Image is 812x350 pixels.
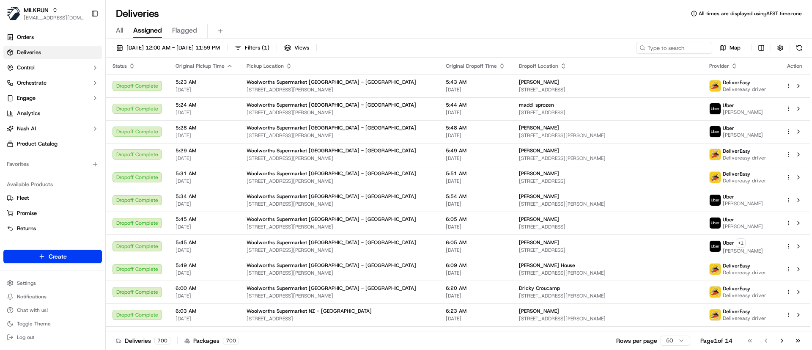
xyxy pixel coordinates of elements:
[446,178,505,185] span: [DATE]
[519,102,554,108] span: maddi sprozen
[446,86,505,93] span: [DATE]
[446,102,505,108] span: 5:44 AM
[3,91,102,105] button: Engage
[723,79,750,86] span: DeliverEasy
[519,178,695,185] span: [STREET_ADDRESS]
[446,308,505,314] span: 6:23 AM
[176,155,233,162] span: [DATE]
[17,293,47,300] span: Notifications
[446,79,505,85] span: 5:43 AM
[247,285,416,292] span: Woolworths Supermarket [GEOGRAPHIC_DATA] - [GEOGRAPHIC_DATA]
[519,193,559,200] span: [PERSON_NAME]
[17,280,36,287] span: Settings
[3,76,102,90] button: Orchestrate
[17,125,36,132] span: Nash AI
[247,178,432,185] span: [STREET_ADDRESS][PERSON_NAME]
[519,262,575,269] span: [PERSON_NAME] House
[176,247,233,254] span: [DATE]
[3,30,102,44] a: Orders
[176,86,233,93] span: [DATE]
[3,331,102,343] button: Log out
[446,247,505,254] span: [DATE]
[176,216,233,223] span: 5:45 AM
[3,304,102,316] button: Chat with us!
[3,157,102,171] div: Favorites
[176,292,233,299] span: [DATE]
[519,63,558,69] span: Dropoff Location
[176,109,233,116] span: [DATE]
[17,334,34,341] span: Log out
[446,292,505,299] span: [DATE]
[446,132,505,139] span: [DATE]
[7,225,99,232] a: Returns
[247,223,432,230] span: [STREET_ADDRESS][PERSON_NAME]
[519,132,695,139] span: [STREET_ADDRESS][PERSON_NAME]
[154,337,170,344] div: 700
[116,7,159,20] h1: Deliveries
[176,193,233,200] span: 5:34 AM
[636,42,712,54] input: Type to search
[247,124,416,131] span: Woolworths Supermarket [GEOGRAPHIC_DATA] - [GEOGRAPHIC_DATA]
[176,79,233,85] span: 5:23 AM
[710,218,721,229] img: uber-new-logo.jpeg
[723,216,734,223] span: Uber
[112,42,224,54] button: [DATE] 12:00 AM - [DATE] 11:59 PM
[247,270,432,276] span: [STREET_ADDRESS][PERSON_NAME]
[519,285,560,292] span: Dricky Croucamp
[723,109,763,116] span: [PERSON_NAME]
[223,337,239,344] div: 700
[176,132,233,139] span: [DATE]
[247,79,416,85] span: Woolworths Supermarket [GEOGRAPHIC_DATA] - [GEOGRAPHIC_DATA]
[519,124,559,131] span: [PERSON_NAME]
[3,107,102,120] a: Analytics
[176,239,233,246] span: 5:45 AM
[700,336,732,345] div: Page 1 of 14
[723,132,763,138] span: [PERSON_NAME]
[723,125,734,132] span: Uber
[723,262,750,269] span: DeliverEasy
[126,44,220,52] span: [DATE] 12:00 AM - [DATE] 11:59 PM
[247,63,284,69] span: Pickup Location
[446,216,505,223] span: 6:05 AM
[519,170,559,177] span: [PERSON_NAME]
[519,223,695,230] span: [STREET_ADDRESS]
[710,241,721,252] img: uber-new-logo.jpeg
[446,239,505,246] span: 6:05 AM
[446,223,505,230] span: [DATE]
[247,155,432,162] span: [STREET_ADDRESS][PERSON_NAME]
[172,25,197,36] span: Flagged
[184,336,239,345] div: Packages
[176,331,233,337] span: 6:05 AM
[3,122,102,135] button: Nash AI
[176,124,233,131] span: 5:28 AM
[247,262,416,269] span: Woolworths Supermarket [GEOGRAPHIC_DATA] - [GEOGRAPHIC_DATA]
[17,194,29,202] span: Fleet
[247,193,416,200] span: Woolworths Supermarket [GEOGRAPHIC_DATA] - [GEOGRAPHIC_DATA]
[176,270,233,276] span: [DATE]
[176,262,233,269] span: 5:49 AM
[710,149,721,160] img: delivereasy_logo.png
[446,170,505,177] span: 5:51 AM
[176,102,233,108] span: 5:24 AM
[446,155,505,162] span: [DATE]
[3,291,102,303] button: Notifications
[723,171,750,177] span: DeliverEasy
[710,80,721,91] img: delivereasy_logo.png
[247,239,416,246] span: Woolworths Supermarket [GEOGRAPHIC_DATA] - [GEOGRAPHIC_DATA]
[793,42,805,54] button: Refresh
[723,148,750,154] span: DeliverEasy
[247,170,416,177] span: Woolworths Supermarket [GEOGRAPHIC_DATA] - [GEOGRAPHIC_DATA]
[247,331,372,337] span: Woolworths Supermarket NZ - [GEOGRAPHIC_DATA]
[446,270,505,276] span: [DATE]
[446,124,505,131] span: 5:48 AM
[710,172,721,183] img: delivereasy_logo.png
[17,110,40,117] span: Analytics
[133,25,162,36] span: Assigned
[245,44,269,52] span: Filters
[519,201,695,207] span: [STREET_ADDRESS][PERSON_NAME]
[247,201,432,207] span: [STREET_ADDRESS][PERSON_NAME]
[247,102,416,108] span: Woolworths Supermarket [GEOGRAPHIC_DATA] - [GEOGRAPHIC_DATA]
[519,239,559,246] span: [PERSON_NAME]
[262,44,269,52] span: ( 1 )
[49,252,67,261] span: Create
